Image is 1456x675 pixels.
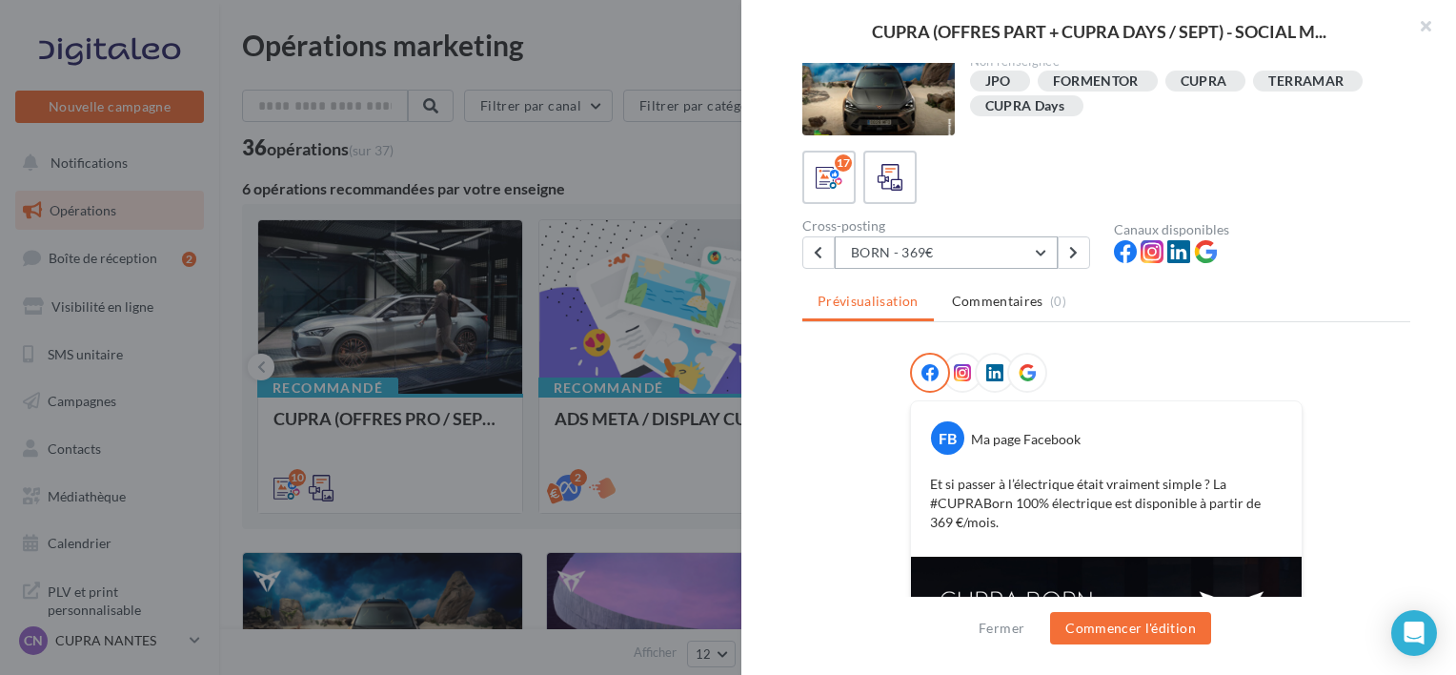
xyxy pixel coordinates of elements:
[1050,612,1211,644] button: Commencer l'édition
[802,219,1099,233] div: Cross-posting
[872,23,1326,40] span: CUPRA (OFFRES PART + CUPRA DAYS / SEPT) - SOCIAL M...
[985,74,1011,89] div: JPO
[1391,610,1437,656] div: Open Intercom Messenger
[1050,294,1066,309] span: (0)
[971,617,1032,640] button: Fermer
[1181,74,1227,89] div: CUPRA
[930,475,1283,532] p: Et si passer à l’électrique était vraiment simple ? La #CUPRABorn 100% électrique est disponible ...
[931,421,964,455] div: FB
[835,154,852,172] div: 17
[971,430,1081,449] div: Ma page Facebook
[1053,74,1139,89] div: FORMENTOR
[985,99,1065,113] div: CUPRA Days
[1268,74,1344,89] div: TERRAMAR
[952,292,1043,311] span: Commentaires
[1114,223,1410,236] div: Canaux disponibles
[835,236,1058,269] button: BORN - 369€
